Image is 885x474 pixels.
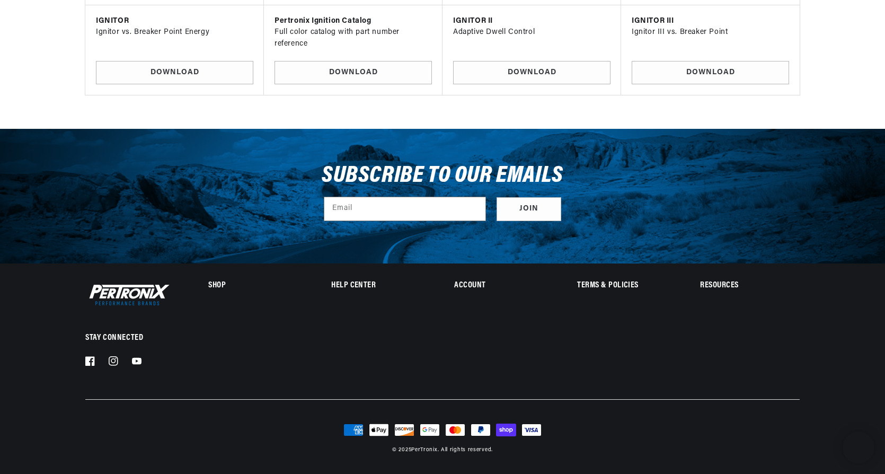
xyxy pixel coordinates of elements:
p: Adaptive Dwell Control [453,27,610,38]
p: Ignitor III vs. Breaker Point [632,27,789,38]
a: Download [275,61,432,85]
summary: Shop [208,282,307,289]
a: Download [96,61,253,85]
h3: IGNITOR II [453,16,610,27]
input: Email [324,197,485,221]
h3: Pertronix Ignition Catalog [275,16,432,27]
a: Download [632,61,789,85]
p: Ignitor vs. Breaker Point Energy [96,27,253,38]
small: All rights reserved. [441,447,493,453]
summary: Account [454,282,553,289]
small: © 2025 . [392,447,439,453]
img: Pertronix [85,282,170,308]
h3: Subscribe to our emails [322,166,563,186]
a: Download [453,61,610,85]
p: Stay Connected [85,332,174,344]
summary: Help Center [331,282,430,289]
summary: Terms & policies [577,282,676,289]
button: Subscribe [497,197,561,221]
a: PerTronix [411,447,437,453]
h3: IGNITOR [96,16,253,27]
p: Full color catalog with part number reference [275,27,432,50]
summary: Resources [700,282,799,289]
h3: IGNITOR III [632,16,789,27]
